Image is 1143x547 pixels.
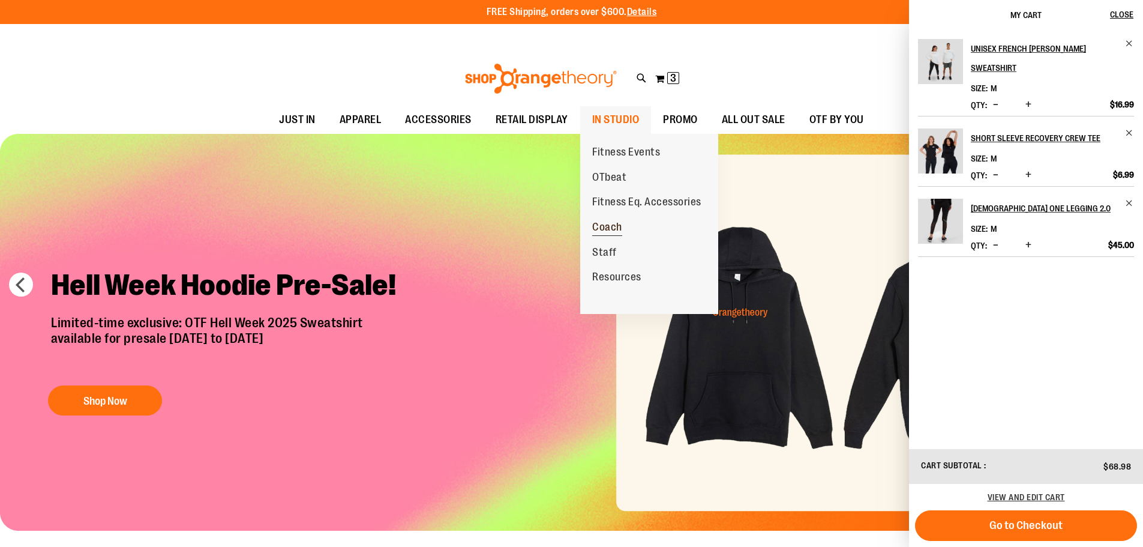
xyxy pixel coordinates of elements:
img: Short Sleeve Recovery Crew Tee [918,128,963,174]
li: Product [918,186,1134,257]
button: Decrease product quantity [990,169,1001,181]
span: RETAIL DISPLAY [496,106,568,133]
span: Go to Checkout [989,519,1063,532]
span: OTF BY YOU [809,106,864,133]
span: $16.99 [1110,99,1134,110]
h2: [DEMOGRAPHIC_DATA] One Legging 2.0 [971,199,1118,218]
button: Increase product quantity [1022,99,1034,111]
span: Coach [592,221,622,236]
a: View and edit cart [988,492,1065,502]
p: FREE Shipping, orders over $600. [487,5,657,19]
a: Details [627,7,657,17]
a: Short Sleeve Recovery Crew Tee [971,128,1134,148]
span: $68.98 [1103,462,1131,471]
label: Qty [971,171,987,180]
span: JUST IN [279,106,316,133]
span: APPAREL [340,106,382,133]
h2: Short Sleeve Recovery Crew Tee [971,128,1118,148]
img: Unisex French Terry Crewneck Sweatshirt [918,39,963,84]
label: Qty [971,100,987,110]
h2: Hell Week Hoodie Pre-Sale! [42,258,417,315]
a: Short Sleeve Recovery Crew Tee [918,128,963,181]
button: Decrease product quantity [990,240,1001,252]
span: Close [1110,10,1133,19]
span: PROMO [663,106,698,133]
button: Increase product quantity [1022,240,1034,252]
label: Qty [971,241,987,250]
a: Unisex French [PERSON_NAME] Sweatshirt [971,39,1134,77]
li: Product [918,39,1134,116]
span: Cart Subtotal [921,461,982,470]
span: Staff [592,246,617,261]
button: Increase product quantity [1022,169,1034,181]
button: Decrease product quantity [990,99,1001,111]
span: M [991,83,997,93]
span: $45.00 [1108,240,1134,250]
span: M [991,154,997,163]
dt: Size [971,154,988,163]
a: Hell Week Hoodie Pre-Sale! Limited-time exclusive: OTF Hell Week 2025 Sweatshirtavailable for pre... [42,258,417,422]
img: Ladies One Legging 2.0 [918,199,963,244]
span: ACCESSORIES [405,106,472,133]
a: Remove item [1125,39,1134,48]
span: 3 [670,72,676,84]
a: Unisex French Terry Crewneck Sweatshirt [918,39,963,92]
a: Remove item [1125,199,1134,208]
span: ALL OUT SALE [722,106,785,133]
img: Shop Orangetheory [463,64,619,94]
span: Fitness Eq. Accessories [592,196,701,211]
dt: Size [971,83,988,93]
span: OTbeat [592,171,626,186]
a: Remove item [1125,128,1134,138]
span: Fitness Events [592,146,660,161]
span: M [991,224,997,234]
dt: Size [971,224,988,234]
button: Shop Now [48,385,162,416]
li: Product [918,116,1134,186]
button: Go to Checkout [915,510,1137,541]
a: [DEMOGRAPHIC_DATA] One Legging 2.0 [971,199,1134,218]
a: Ladies One Legging 2.0 [918,199,963,252]
p: Limited-time exclusive: OTF Hell Week 2025 Sweatshirt available for presale [DATE] to [DATE] [42,315,417,374]
h2: Unisex French [PERSON_NAME] Sweatshirt [971,39,1118,77]
button: prev [9,273,33,297]
span: IN STUDIO [592,106,640,133]
span: $6.99 [1113,169,1134,180]
span: Resources [592,271,641,286]
span: My Cart [1010,10,1042,20]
